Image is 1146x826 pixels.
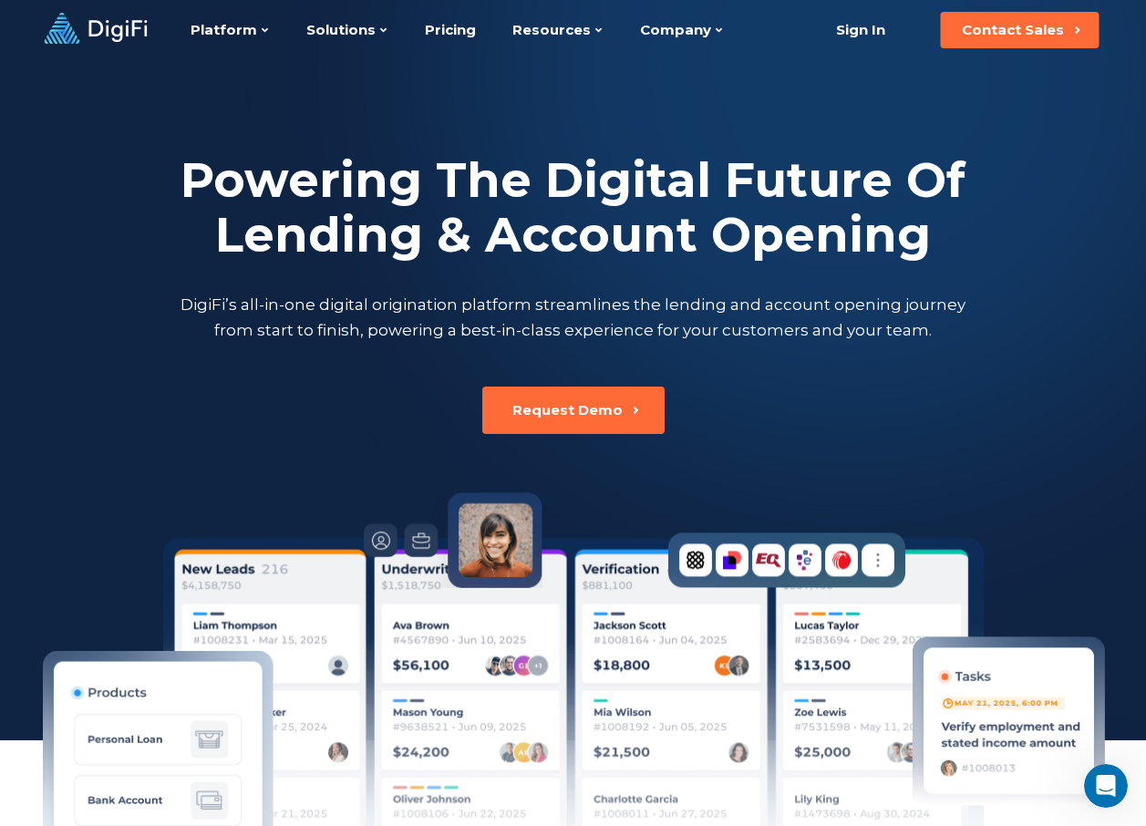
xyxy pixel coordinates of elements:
div: Request Demo [512,401,623,419]
button: Contact Sales [940,12,1099,48]
div: Contact Sales [962,21,1064,39]
iframe: Intercom live chat [1084,764,1128,808]
a: Sign In [813,12,907,48]
h2: Powering The Digital Future Of Lending & Account Opening [177,153,970,263]
button: Request Demo [482,387,665,434]
p: DigiFi’s all-in-one digital origination platform streamlines the lending and account opening jour... [177,292,970,343]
